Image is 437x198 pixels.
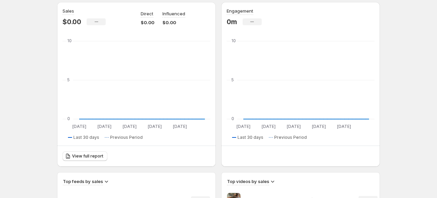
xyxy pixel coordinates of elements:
[237,124,250,129] text: [DATE]
[231,38,236,43] text: 10
[123,124,137,129] text: [DATE]
[227,7,253,14] h3: Engagement
[73,135,99,140] span: Last 30 days
[227,178,269,185] h3: Top videos by sales
[98,124,111,129] text: [DATE]
[337,124,351,129] text: [DATE]
[312,124,326,129] text: [DATE]
[231,116,234,121] text: 0
[287,124,301,129] text: [DATE]
[63,18,81,26] p: $0.00
[141,19,154,26] p: $0.00
[67,77,70,82] text: 5
[110,135,143,140] span: Previous Period
[162,19,185,26] p: $0.00
[148,124,162,129] text: [DATE]
[67,116,70,121] text: 0
[262,124,276,129] text: [DATE]
[72,153,103,159] span: View full report
[162,10,185,17] p: Influenced
[238,135,263,140] span: Last 30 days
[63,7,74,14] h3: Sales
[63,178,103,185] h3: Top feeds by sales
[173,124,187,129] text: [DATE]
[231,77,234,82] text: 5
[227,18,237,26] p: 0m
[141,10,153,17] p: Direct
[63,151,107,161] a: View full report
[72,124,86,129] text: [DATE]
[274,135,307,140] span: Previous Period
[67,38,72,43] text: 10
